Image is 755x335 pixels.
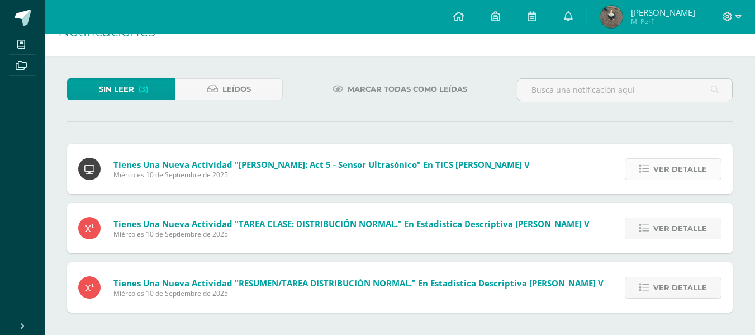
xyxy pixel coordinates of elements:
input: Busca una notificación aquí [517,79,732,101]
span: Tienes una nueva actividad "[PERSON_NAME]: Act 5 - Sensor ultrasónico" En TICS [PERSON_NAME] V [113,159,530,170]
span: Miércoles 10 de Septiembre de 2025 [113,229,590,239]
span: Leídos [222,79,251,100]
a: Leídos [175,78,283,100]
a: Marcar todas como leídas [319,78,481,100]
img: cda4ca2107ef92bdb77e9bf5b7713d7b.png [600,6,623,28]
span: Mi Perfil [631,17,695,26]
a: Sin leer(3) [67,78,175,100]
span: Tienes una nueva actividad "TAREA CLASE: DISTRIBUCIÓN NORMAL." En Estadistica Descriptiva [PERSON... [113,218,590,229]
span: [PERSON_NAME] [631,7,695,18]
span: Sin leer [99,79,134,100]
span: Ver detalle [653,159,707,180]
span: Ver detalle [653,277,707,298]
span: Ver detalle [653,218,707,239]
span: Marcar todas como leídas [348,79,467,100]
span: Miércoles 10 de Septiembre de 2025 [113,289,604,298]
span: Tienes una nueva actividad "RESUMEN/TAREA DISTRIBUCIÓN NORMAL." En Estadistica Descriptiva [PERSO... [113,277,604,289]
span: (3) [139,79,149,100]
span: Miércoles 10 de Septiembre de 2025 [113,170,530,180]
